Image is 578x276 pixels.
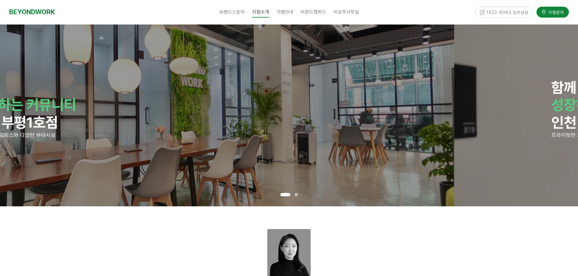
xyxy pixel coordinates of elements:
[297,5,330,20] a: 비욘드캠퍼스
[330,5,363,20] a: 비상주사무실
[216,5,248,20] a: 브랜드스토리
[301,9,326,15] span: 비욘드캠퍼스
[273,5,297,20] a: 가맹안내
[551,79,576,96] strong: 함께
[252,6,269,18] span: 지점소개
[276,9,293,15] span: 가맹안내
[536,5,569,16] a: 가맹문의
[546,8,564,14] span: 가맹문의
[219,9,245,15] span: 브랜드스토리
[248,5,273,20] a: 지점소개
[9,6,55,18] a: BEYONDWORK
[333,9,359,15] span: 비상주사무실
